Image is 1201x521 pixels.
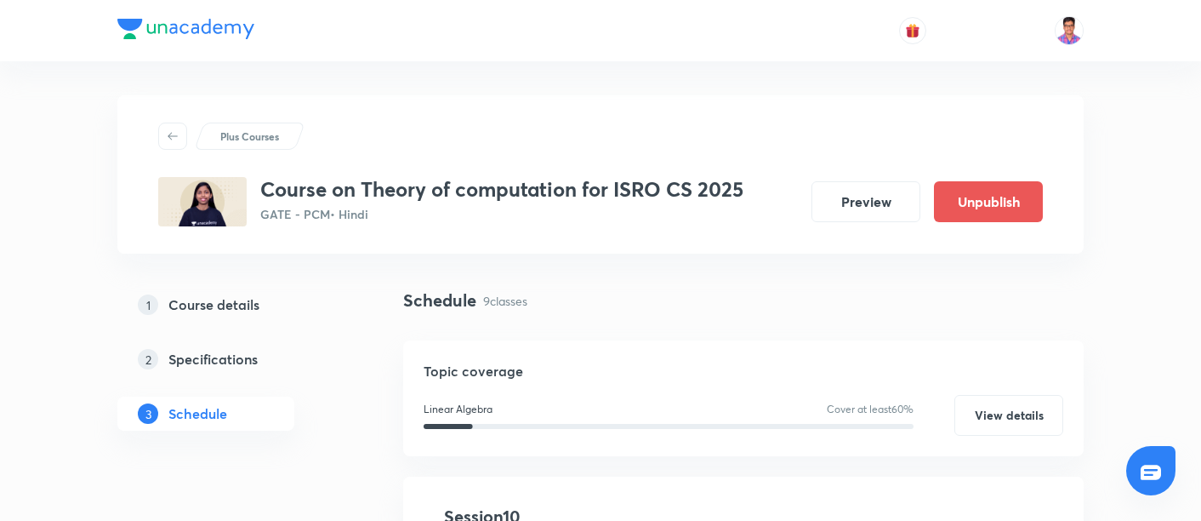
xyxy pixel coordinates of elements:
[117,19,254,39] img: Company Logo
[117,19,254,43] a: Company Logo
[117,288,349,322] a: 1Course details
[158,177,247,226] img: 8C6D4258-AC1A-4F32-B1D3-B63889828985_plus.png
[827,402,914,417] p: Cover at least 60 %
[403,288,476,313] h4: Schedule
[811,181,920,222] button: Preview
[117,342,349,376] a: 2Specifications
[168,404,227,424] h5: Schedule
[1055,16,1084,45] img: Tejas Sharma
[260,205,743,223] p: GATE - PCM • Hindi
[954,395,1063,436] button: View details
[905,23,920,38] img: avatar
[138,349,158,369] p: 2
[424,361,1063,381] h5: Topic coverage
[424,402,492,417] p: Linear Algebra
[220,129,279,144] p: Plus Courses
[138,295,158,315] p: 1
[934,181,1043,222] button: Unpublish
[168,349,258,369] h5: Specifications
[899,17,926,44] button: avatar
[168,295,259,315] h5: Course details
[483,292,527,310] p: 9 classes
[138,404,158,424] p: 3
[260,177,743,202] h3: Course on Theory of computation for ISRO CS 2025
